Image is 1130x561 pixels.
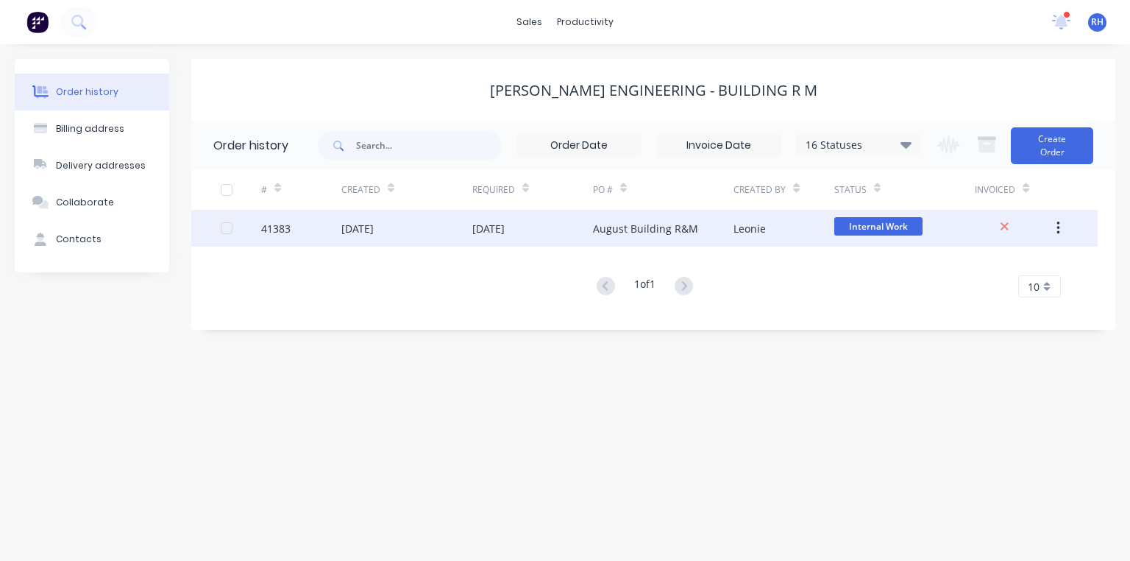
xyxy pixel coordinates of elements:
span: RH [1091,15,1104,29]
div: productivity [550,11,621,33]
div: August Building R&M [593,221,698,236]
input: Order Date [517,135,641,157]
button: Contacts [15,221,169,258]
div: Required [472,183,515,197]
button: Billing address [15,110,169,147]
div: Status [834,169,975,210]
div: sales [509,11,550,33]
div: Created By [733,183,786,197]
div: Order history [213,137,288,155]
button: Create Order [1011,127,1093,164]
div: 41383 [261,221,291,236]
div: Collaborate [56,196,114,209]
button: Delivery addresses [15,147,169,184]
input: Invoice Date [657,135,781,157]
div: Status [834,183,867,197]
div: Invoiced [975,169,1055,210]
button: Order history [15,74,169,110]
div: Delivery addresses [56,159,146,172]
div: # [261,183,267,197]
span: 10 [1028,279,1040,294]
div: Contacts [56,233,102,246]
div: Billing address [56,122,124,135]
div: [DATE] [472,221,505,236]
div: PO # [593,169,733,210]
div: Created [341,169,472,210]
div: [DATE] [341,221,374,236]
div: Created By [733,169,834,210]
div: 16 Statuses [797,137,920,153]
span: Internal Work [834,217,923,236]
div: PO # [593,183,613,197]
div: 1 of 1 [634,276,655,297]
div: Leonie [733,221,766,236]
div: Order history [56,85,118,99]
div: Invoiced [975,183,1015,197]
button: Collaborate [15,184,169,221]
div: [PERSON_NAME] Engineering - Building R M [490,82,817,99]
div: # [261,169,341,210]
div: Required [472,169,593,210]
input: Search... [356,131,502,160]
img: Factory [26,11,49,33]
div: Created [341,183,380,197]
